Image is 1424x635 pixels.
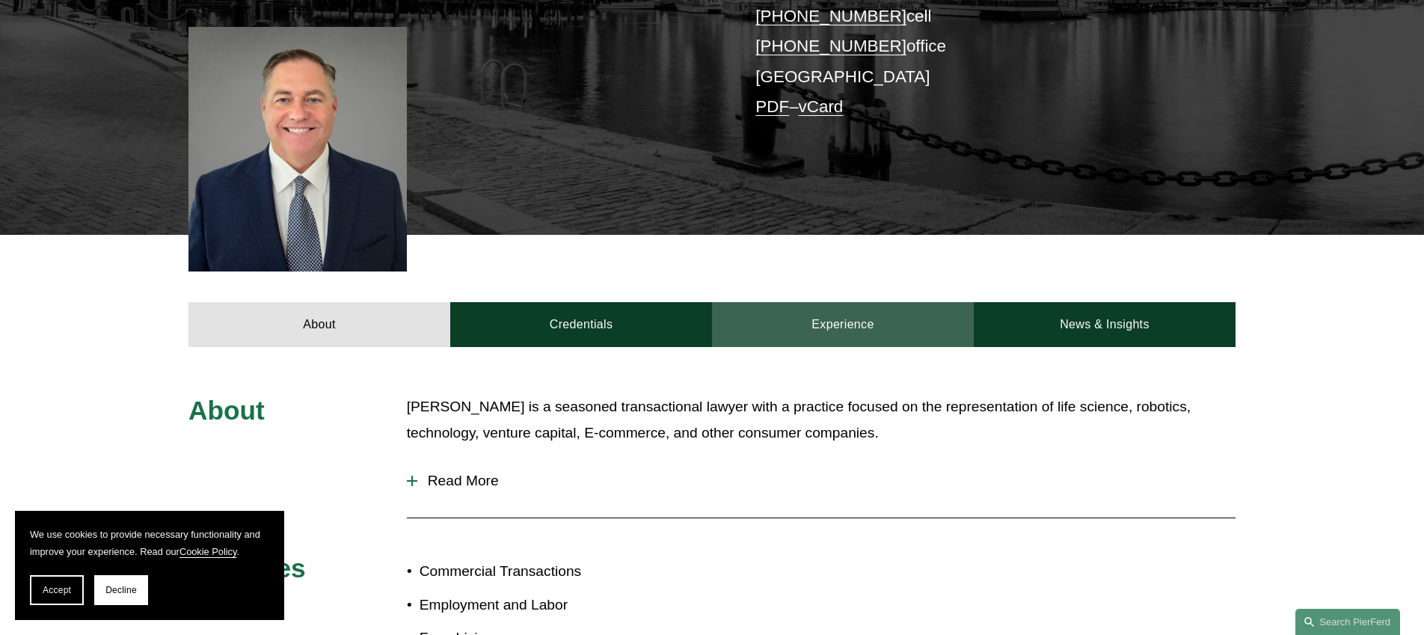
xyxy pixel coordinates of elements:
[420,559,712,585] p: Commercial Transactions
[1295,609,1400,635] a: Search this site
[407,394,1236,446] p: [PERSON_NAME] is a seasoned transactional lawyer with a practice focused on the representation of...
[94,575,148,605] button: Decline
[420,592,712,619] p: Employment and Labor
[43,585,71,595] span: Accept
[755,37,906,55] a: [PHONE_NUMBER]
[407,461,1236,500] button: Read More
[179,546,237,557] a: Cookie Policy
[15,511,284,620] section: Cookie banner
[188,302,450,347] a: About
[30,575,84,605] button: Accept
[30,526,269,560] p: We use cookies to provide necessary functionality and improve your experience. Read our .
[974,302,1236,347] a: News & Insights
[755,97,789,116] a: PDF
[417,473,1236,489] span: Read More
[712,302,974,347] a: Experience
[755,7,906,25] a: [PHONE_NUMBER]
[450,302,712,347] a: Credentials
[799,97,844,116] a: vCard
[188,396,265,425] span: About
[105,585,137,595] span: Decline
